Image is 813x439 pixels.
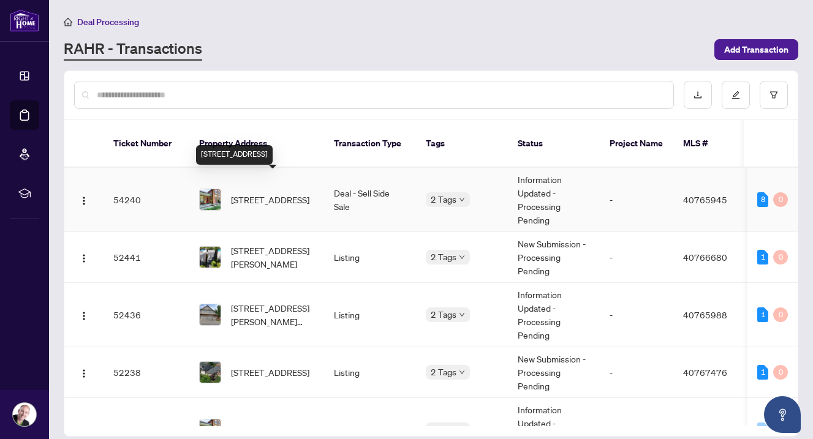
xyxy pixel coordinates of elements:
span: filter [770,91,778,99]
img: Logo [79,196,89,206]
span: down [459,312,465,318]
td: - [600,283,673,347]
span: down [459,254,465,260]
div: [STREET_ADDRESS] [196,145,273,165]
span: Add Transaction [724,40,788,59]
td: Listing [324,232,416,283]
th: MLS # [673,120,747,168]
td: Listing [324,347,416,398]
span: home [64,18,72,26]
button: download [684,81,712,109]
td: 54240 [104,168,189,232]
button: Logo [74,305,94,325]
span: 2 Tags [431,307,456,321]
div: 1 [757,307,768,322]
td: Deal - Sell Side Sale [324,168,416,232]
th: Transaction Type [324,120,416,168]
img: thumbnail-img [200,247,221,268]
span: download [694,91,702,99]
span: [STREET_ADDRESS][PERSON_NAME][PERSON_NAME] [231,301,314,328]
button: Logo [74,362,94,382]
button: Add Transaction [714,39,798,60]
div: 0 [773,365,788,380]
td: Information Updated - Processing Pending [508,283,600,347]
span: 40767476 [683,367,727,378]
div: 0 [773,307,788,322]
div: 1 [757,250,768,265]
td: 52441 [104,232,189,283]
div: 0 [773,192,788,207]
div: 0 [773,250,788,265]
img: thumbnail-img [200,189,221,210]
span: Deal Processing [77,17,139,28]
img: thumbnail-img [200,362,221,383]
span: down [459,369,465,375]
th: Ticket Number [104,120,189,168]
th: Tags [416,120,508,168]
span: 2 Tags [431,365,456,379]
button: Logo [74,190,94,209]
button: filter [760,81,788,109]
td: 52436 [104,283,189,347]
span: [STREET_ADDRESS] [231,366,309,379]
span: [STREET_ADDRESS] [231,423,309,437]
td: Information Updated - Processing Pending [508,168,600,232]
th: Status [508,120,600,168]
img: logo [10,9,39,32]
td: New Submission - Processing Pending [508,232,600,283]
td: Listing [324,283,416,347]
th: Project Name [600,120,673,168]
img: Logo [79,311,89,321]
img: Logo [79,253,89,263]
span: 2 Tags [431,192,456,206]
span: 40766680 [683,252,727,263]
span: [STREET_ADDRESS] [231,193,309,206]
div: 0 [757,422,768,437]
th: Property Address [189,120,324,168]
button: Logo [74,247,94,267]
span: 40765988 [683,309,727,320]
span: edit [732,91,740,99]
div: 8 [757,192,768,207]
span: down [459,197,465,203]
span: 40765945 [683,194,727,205]
td: 52238 [104,347,189,398]
span: 2 Tags [431,250,456,264]
button: edit [722,81,750,109]
td: - [600,232,673,283]
td: - [600,168,673,232]
img: Logo [79,369,89,378]
img: thumbnail-img [200,304,221,325]
a: RAHR - Transactions [64,39,202,61]
span: [STREET_ADDRESS][PERSON_NAME] [231,244,314,271]
span: 40765945 [683,424,727,435]
td: New Submission - Processing Pending [508,347,600,398]
td: - [600,347,673,398]
button: Open asap [764,396,801,433]
span: 2 Tags [431,422,456,437]
img: Profile Icon [13,403,36,426]
div: 1 [757,365,768,380]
